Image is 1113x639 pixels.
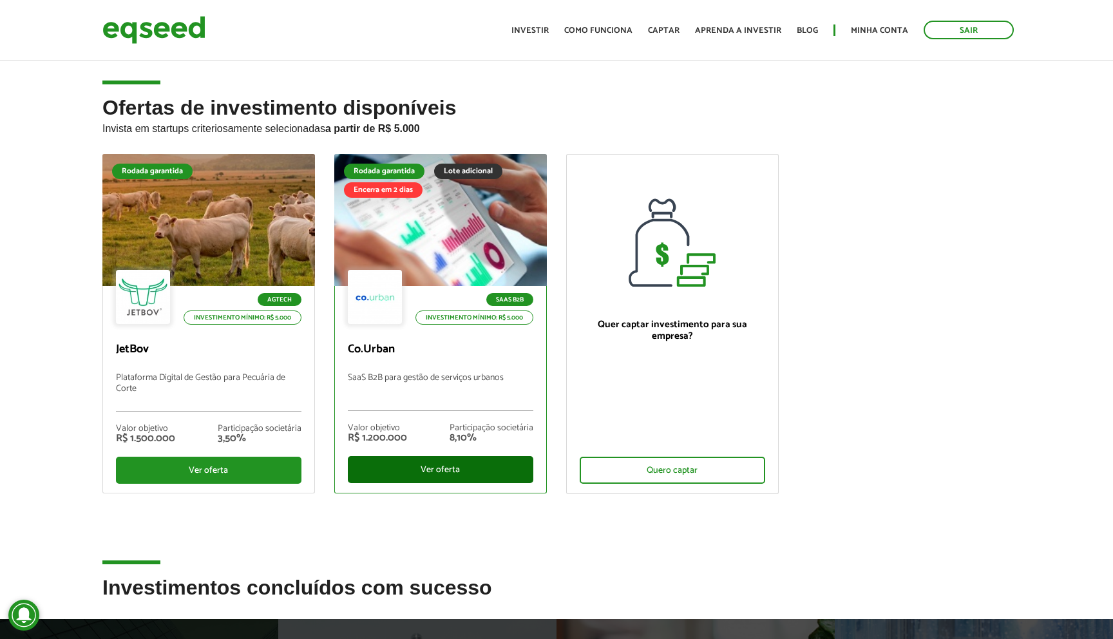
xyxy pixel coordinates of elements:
[218,424,301,434] div: Participação societária
[116,434,175,444] div: R$ 1.500.000
[102,97,1011,154] h2: Ofertas de investimento disponíveis
[511,26,549,35] a: Investir
[348,424,407,433] div: Valor objetivo
[116,424,175,434] div: Valor objetivo
[184,310,301,325] p: Investimento mínimo: R$ 5.000
[334,154,547,493] a: Rodada garantida Lote adicional Encerra em 2 dias SaaS B2B Investimento mínimo: R$ 5.000 Co.Urban...
[486,293,533,306] p: SaaS B2B
[566,154,779,494] a: Quer captar investimento para sua empresa? Quero captar
[102,154,315,493] a: Rodada garantida Agtech Investimento mínimo: R$ 5.000 JetBov Plataforma Digital de Gestão para Pe...
[415,310,533,325] p: Investimento mínimo: R$ 5.000
[102,577,1011,618] h2: Investimentos concluídos com sucesso
[344,164,424,179] div: Rodada garantida
[258,293,301,306] p: Agtech
[116,457,301,484] div: Ver oferta
[348,433,407,443] div: R$ 1.200.000
[924,21,1014,39] a: Sair
[116,373,301,412] p: Plataforma Digital de Gestão para Pecuária de Corte
[797,26,818,35] a: Blog
[348,456,533,483] div: Ver oferta
[102,13,205,47] img: EqSeed
[116,343,301,357] p: JetBov
[450,433,533,443] div: 8,10%
[218,434,301,444] div: 3,50%
[450,424,533,433] div: Participação societária
[648,26,680,35] a: Captar
[348,373,533,411] p: SaaS B2B para gestão de serviços urbanos
[580,457,765,484] div: Quero captar
[564,26,633,35] a: Como funciona
[580,319,765,342] p: Quer captar investimento para sua empresa?
[851,26,908,35] a: Minha conta
[344,182,423,198] div: Encerra em 2 dias
[434,164,502,179] div: Lote adicional
[348,343,533,357] p: Co.Urban
[695,26,781,35] a: Aprenda a investir
[112,164,193,179] div: Rodada garantida
[102,119,1011,135] p: Invista em startups criteriosamente selecionadas
[325,123,420,134] strong: a partir de R$ 5.000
